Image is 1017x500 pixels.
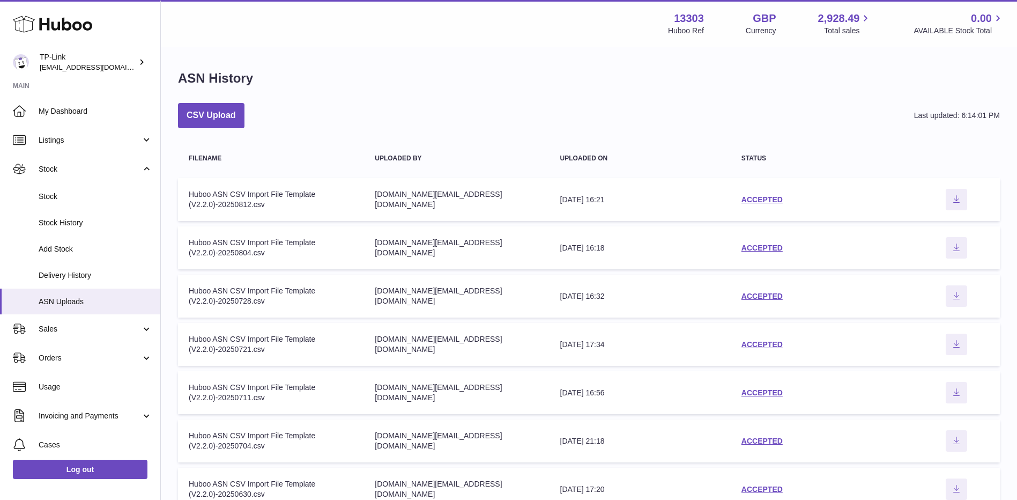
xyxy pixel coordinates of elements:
[560,291,720,302] div: [DATE] 16:32
[731,144,912,173] th: Status
[912,144,1000,173] th: actions
[824,26,872,36] span: Total sales
[914,111,1000,121] div: Last updated: 6:14:01 PM
[375,286,538,306] div: [DOMAIN_NAME][EMAIL_ADDRESS][DOMAIN_NAME]
[13,460,147,479] a: Log out
[560,388,720,398] div: [DATE] 16:56
[914,26,1004,36] span: AVAILABLE Stock Total
[39,192,152,202] span: Stock
[13,54,29,70] img: gaby.chen@tp-link.com
[674,11,704,26] strong: 13303
[189,189,353,210] div: Huboo ASN CSV Import File Template (V2.2.0)-20250812.csv
[741,244,783,252] a: ACCEPTED
[946,285,967,307] button: Download ASN file
[971,11,992,26] span: 0.00
[189,431,353,451] div: Huboo ASN CSV Import File Template (V2.2.0)-20250704.csv
[741,437,783,445] a: ACCEPTED
[40,52,136,72] div: TP-Link
[39,353,141,363] span: Orders
[375,479,538,499] div: [DOMAIN_NAME][EMAIL_ADDRESS][DOMAIN_NAME]
[39,164,141,174] span: Stock
[189,286,353,306] div: Huboo ASN CSV Import File Template (V2.2.0)-20250728.csv
[818,11,872,36] a: 2,928.49 Total sales
[39,135,141,145] span: Listings
[39,382,152,392] span: Usage
[746,26,776,36] div: Currency
[178,70,253,87] h1: ASN History
[753,11,776,26] strong: GBP
[39,324,141,334] span: Sales
[914,11,1004,36] a: 0.00 AVAILABLE Stock Total
[364,144,549,173] th: Uploaded by
[375,189,538,210] div: [DOMAIN_NAME][EMAIL_ADDRESS][DOMAIN_NAME]
[39,218,152,228] span: Stock History
[189,383,353,403] div: Huboo ASN CSV Import File Template (V2.2.0)-20250711.csv
[741,340,783,349] a: ACCEPTED
[189,479,353,499] div: Huboo ASN CSV Import File Template (V2.2.0)-20250630.csv
[189,334,353,355] div: Huboo ASN CSV Import File Template (V2.2.0)-20250721.csv
[741,485,783,494] a: ACCEPTED
[178,144,364,173] th: Filename
[946,430,967,452] button: Download ASN file
[741,292,783,300] a: ACCEPTED
[39,297,152,307] span: ASN Uploads
[668,26,704,36] div: Huboo Ref
[560,436,720,446] div: [DATE] 21:18
[946,382,967,403] button: Download ASN file
[560,243,720,253] div: [DATE] 16:18
[39,244,152,254] span: Add Stock
[39,440,152,450] span: Cases
[560,195,720,205] div: [DATE] 16:21
[550,144,731,173] th: Uploaded on
[178,103,244,128] button: CSV Upload
[40,63,158,71] span: [EMAIL_ADDRESS][DOMAIN_NAME]
[375,431,538,451] div: [DOMAIN_NAME][EMAIL_ADDRESS][DOMAIN_NAME]
[818,11,860,26] span: 2,928.49
[375,383,538,403] div: [DOMAIN_NAME][EMAIL_ADDRESS][DOMAIN_NAME]
[946,237,967,259] button: Download ASN file
[189,238,353,258] div: Huboo ASN CSV Import File Template (V2.2.0)-20250804.csv
[39,411,141,421] span: Invoicing and Payments
[741,195,783,204] a: ACCEPTED
[946,479,967,500] button: Download ASN file
[375,238,538,258] div: [DOMAIN_NAME][EMAIL_ADDRESS][DOMAIN_NAME]
[39,106,152,116] span: My Dashboard
[375,334,538,355] div: [DOMAIN_NAME][EMAIL_ADDRESS][DOMAIN_NAME]
[560,340,720,350] div: [DATE] 17:34
[741,388,783,397] a: ACCEPTED
[39,270,152,281] span: Delivery History
[560,484,720,495] div: [DATE] 17:20
[946,189,967,210] button: Download ASN file
[946,334,967,355] button: Download ASN file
